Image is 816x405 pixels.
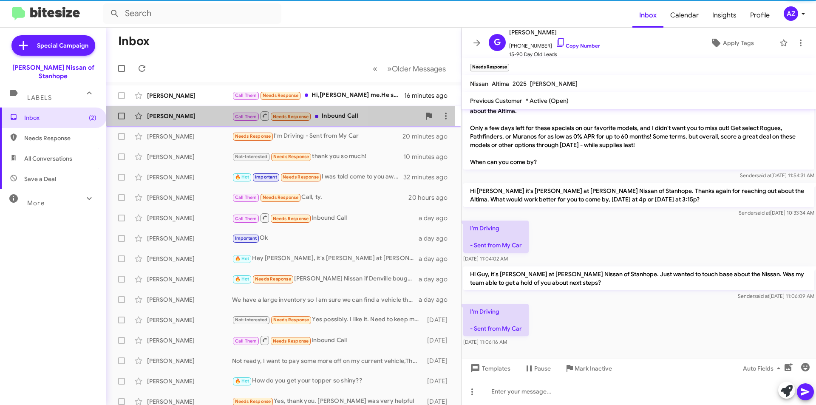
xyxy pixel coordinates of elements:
input: Search [103,3,281,24]
span: All Conversations [24,154,72,163]
span: Call Them [235,114,257,119]
div: [PERSON_NAME] [147,91,232,100]
a: Special Campaign [11,35,95,56]
div: [PERSON_NAME] [147,255,232,263]
a: Inbox [632,3,663,28]
span: Apply Tags [723,35,754,51]
span: Needs Response [263,93,299,98]
span: said at [756,172,771,178]
span: Needs Response [263,195,299,200]
div: Ok [232,233,419,243]
nav: Page navigation example [368,60,451,77]
span: « [373,63,377,74]
span: Sender [DATE] 10:33:34 AM [739,210,814,216]
div: 20 hours ago [408,193,454,202]
button: Mark Inactive [558,361,619,376]
div: Hey [PERSON_NAME], it's [PERSON_NAME] at [PERSON_NAME] Nissan. Were you still searching for a Rog... [232,254,419,263]
span: Call Them [235,195,257,200]
div: [PERSON_NAME] [147,357,232,365]
span: Altima [492,80,509,88]
div: 32 minutes ago [403,173,454,181]
div: Inbound Call [232,212,419,223]
p: I'm Driving - Sent from My Car [463,221,529,253]
span: Templates [468,361,510,376]
span: » [387,63,392,74]
div: a day ago [419,214,454,222]
button: Apply Tags [688,35,775,51]
span: Needs Response [273,338,309,344]
span: 🔥 Hot [235,378,249,384]
h1: Inbox [118,34,150,48]
span: Special Campaign [37,41,88,50]
p: Hi [PERSON_NAME] it's [PERSON_NAME] at [PERSON_NAME] Nissan of Stanhope. Thanks again for reachin... [463,183,814,207]
span: Sender [DATE] 11:54:31 AM [740,172,814,178]
div: Hi,[PERSON_NAME] me.He said Negative.Thanks for text. [232,91,404,100]
span: Auto Fields [743,361,784,376]
div: [DATE] [423,377,454,385]
span: Call Them [235,216,257,221]
div: [PERSON_NAME] [147,112,232,120]
p: Hi Guy, it's [PERSON_NAME] at [PERSON_NAME] Nissan of Stanhope. Just wanted to touch base about t... [463,266,814,290]
span: Needs Response [235,399,271,404]
span: Needs Response [273,154,309,159]
button: Auto Fields [736,361,790,376]
span: [PERSON_NAME] [530,80,578,88]
div: Inbound Call [232,110,420,121]
a: Profile [743,3,776,28]
a: Copy Number [555,42,600,49]
div: We have a large inventory so I am sure we can find a vehicle that fits your needs, when are you a... [232,295,419,304]
span: Call Them [235,338,257,344]
div: How do you get your topper so shiny?? [232,376,423,386]
div: 20 minutes ago [403,132,454,141]
button: Templates [462,361,517,376]
div: a day ago [419,295,454,304]
div: Call, ty. [232,193,408,202]
div: a day ago [419,234,454,243]
span: [PERSON_NAME] [509,27,600,37]
span: [DATE] 11:06:16 AM [463,339,507,345]
div: AZ [784,6,798,21]
span: Needs Response [273,216,309,221]
div: [PERSON_NAME] [147,132,232,141]
span: Needs Response [273,317,309,323]
div: [PERSON_NAME] [147,153,232,161]
a: Insights [705,3,743,28]
span: Needs Response [273,114,309,119]
div: [PERSON_NAME] [147,234,232,243]
span: said at [755,210,770,216]
span: Previous Customer [470,97,522,105]
div: [PERSON_NAME] [147,173,232,181]
span: Pause [534,361,551,376]
div: [PERSON_NAME] [147,275,232,283]
span: Save a Deal [24,175,56,183]
span: Inbox [24,113,96,122]
div: 16 minutes ago [404,91,454,100]
div: [PERSON_NAME] [147,336,232,345]
div: [PERSON_NAME] [147,316,232,324]
span: 2025 [513,80,527,88]
div: Inbound Call [232,335,423,346]
span: Mark Inactive [575,361,612,376]
p: Hi Guy it's [PERSON_NAME], General Sales Manager at [PERSON_NAME] Nissan of Stanhope. Thanks agai... [463,95,814,170]
p: I'm Driving - Sent from My Car [463,304,529,336]
span: [DATE] 11:04:02 AM [463,255,508,262]
div: Not ready, I want to pay some more off on my current vehicle,Thanks anyway [232,357,423,365]
span: Needs Response [24,134,96,142]
small: Needs Response [470,64,509,71]
span: Needs Response [255,276,291,282]
a: Calendar [663,3,705,28]
div: [PERSON_NAME] Nissan if Denville bought the Altima and got me into a 25 pathfinder Sl Premium [232,274,419,284]
span: Not-Interested [235,154,268,159]
div: thank you so much! [232,152,403,161]
div: [DATE] [423,316,454,324]
span: Nissan [470,80,488,88]
span: Labels [27,94,52,102]
div: 10 minutes ago [403,153,454,161]
div: I was told come to you awhile back. Which I did via appointment given to me by your So-called tea... [232,172,403,182]
div: Yes possibly. I like it. Need to keep my payment mid $300's [232,315,423,325]
span: Sender [DATE] 11:06:09 AM [738,293,814,299]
